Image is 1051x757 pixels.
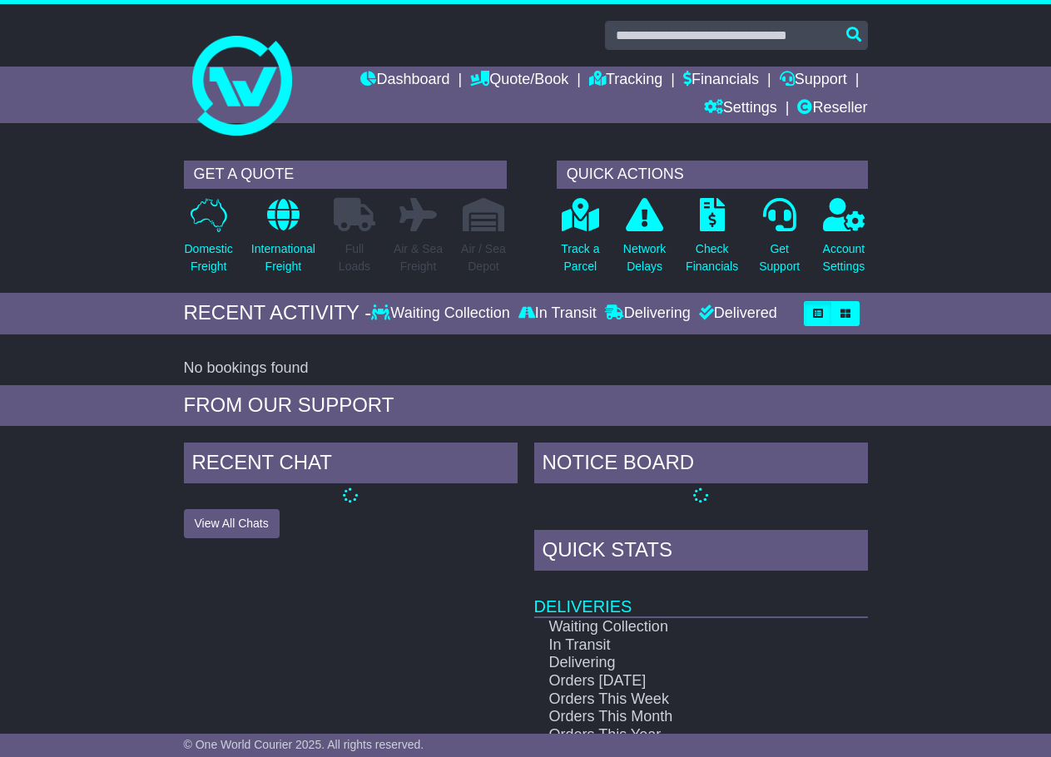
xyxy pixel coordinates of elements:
[184,301,372,325] div: RECENT ACTIVITY -
[184,738,424,751] span: © One World Courier 2025. All rights reserved.
[394,240,443,275] p: Air & Sea Freight
[371,304,513,323] div: Waiting Collection
[184,393,868,418] div: FROM OUR SUPPORT
[251,240,315,275] p: International Freight
[683,67,759,95] a: Financials
[184,509,280,538] button: View All Chats
[185,240,233,275] p: Domestic Freight
[534,443,868,487] div: NOTICE BOARD
[557,161,868,189] div: QUICK ACTIONS
[360,67,449,95] a: Dashboard
[534,726,820,745] td: Orders This Year
[622,197,667,284] a: NetworkDelays
[184,161,507,189] div: GET A QUOTE
[589,67,662,95] a: Tracking
[685,197,739,284] a: CheckFinancials
[822,197,866,284] a: AccountSettings
[759,240,800,275] p: Get Support
[534,690,820,709] td: Orders This Week
[250,197,316,284] a: InternationalFreight
[184,359,868,378] div: No bookings found
[534,708,820,726] td: Orders This Month
[470,67,568,95] a: Quote/Book
[780,67,847,95] a: Support
[514,304,601,323] div: In Transit
[823,240,865,275] p: Account Settings
[534,636,820,655] td: In Transit
[686,240,738,275] p: Check Financials
[534,654,820,672] td: Delivering
[184,443,518,487] div: RECENT CHAT
[695,304,777,323] div: Delivered
[184,197,234,284] a: DomesticFreight
[601,304,695,323] div: Delivering
[704,95,777,123] a: Settings
[534,672,820,690] td: Orders [DATE]
[534,575,868,617] td: Deliveries
[758,197,801,284] a: GetSupport
[797,95,867,123] a: Reseller
[534,530,868,575] div: Quick Stats
[561,240,599,275] p: Track a Parcel
[623,240,666,275] p: Network Delays
[334,240,375,275] p: Full Loads
[560,197,600,284] a: Track aParcel
[461,240,506,275] p: Air / Sea Depot
[534,617,820,636] td: Waiting Collection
